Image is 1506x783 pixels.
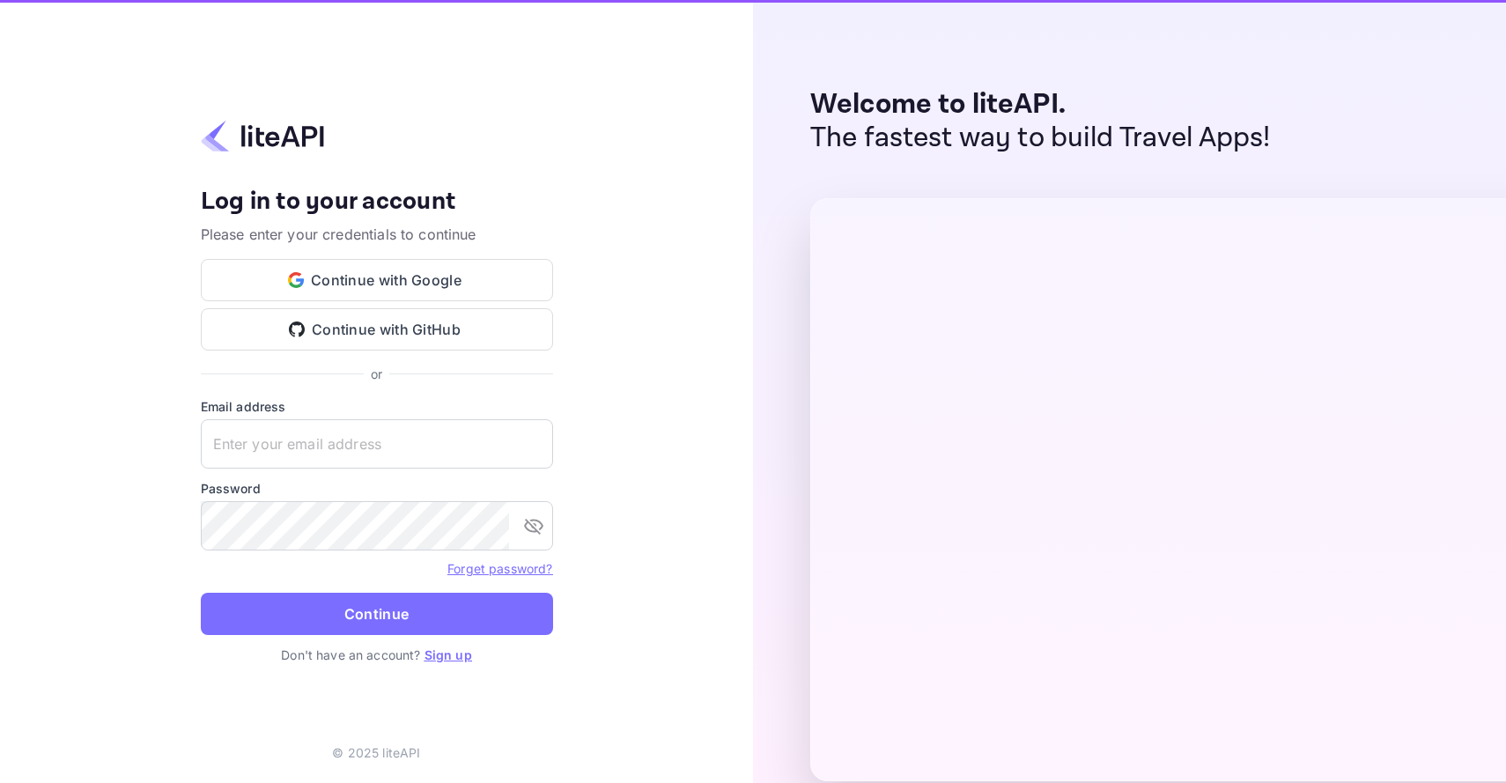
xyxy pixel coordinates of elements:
p: Welcome to liteAPI. [810,88,1271,122]
button: Continue with Google [201,259,553,301]
a: Sign up [424,647,472,662]
h4: Log in to your account [201,187,553,218]
p: Don't have an account? [201,646,553,664]
a: Forget password? [447,561,552,576]
p: The fastest way to build Travel Apps! [810,122,1271,155]
p: © 2025 liteAPI [332,743,420,762]
a: Forget password? [447,559,552,577]
p: or [371,365,382,383]
label: Email address [201,397,553,416]
button: Continue [201,593,553,635]
button: Continue with GitHub [201,308,553,351]
input: Enter your email address [201,419,553,469]
img: liteapi [201,119,324,153]
p: Please enter your credentials to continue [201,224,553,245]
label: Password [201,479,553,498]
button: toggle password visibility [516,508,551,543]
